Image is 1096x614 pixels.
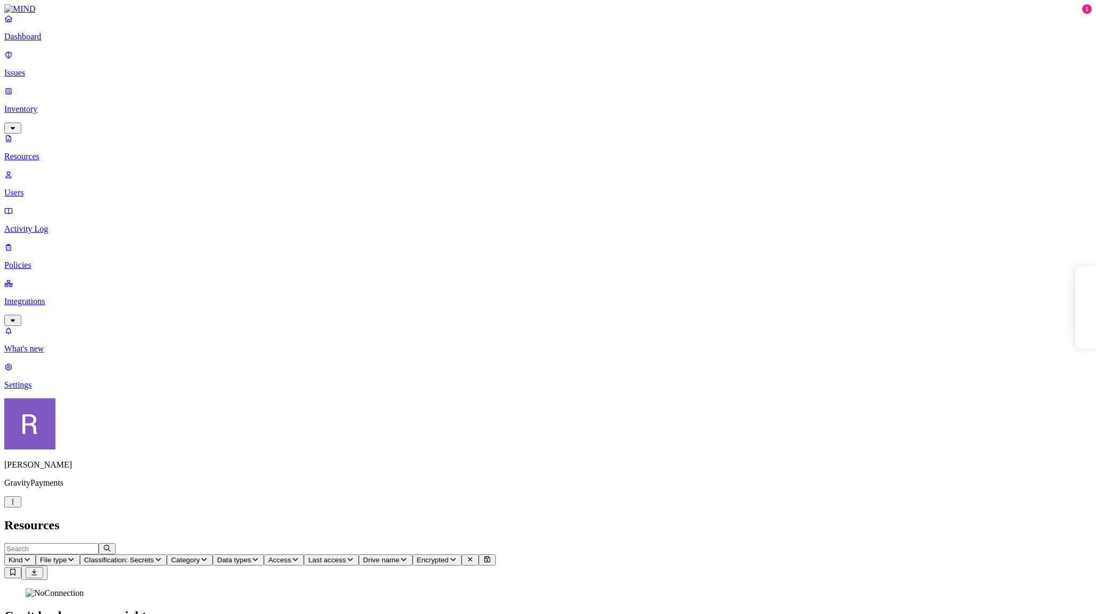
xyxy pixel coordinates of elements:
span: Last access [308,556,345,564]
p: Policies [4,260,1092,270]
span: Encrypted [417,556,449,564]
h2: Resources [4,518,1092,533]
a: Inventory [4,86,1092,132]
p: Users [4,188,1092,198]
p: What's new [4,344,1092,354]
a: MIND [4,4,1092,14]
img: MIND [4,4,36,14]
p: Resources [4,152,1092,161]
span: Category [171,556,200,564]
span: Drive name [363,556,399,564]
p: [PERSON_NAME] [4,460,1092,470]
a: Issues [4,50,1092,78]
img: NoConnection [26,588,84,598]
a: Policies [4,242,1092,270]
a: Users [4,170,1092,198]
a: Integrations [4,279,1092,324]
a: Activity Log [4,206,1092,234]
p: Activity Log [4,224,1092,234]
span: Access [268,556,291,564]
p: Dashboard [4,32,1092,42]
span: Classification: Secrets [84,556,154,564]
p: Settings [4,380,1092,390]
p: GravityPayments [4,478,1092,488]
div: 1 [1082,4,1092,14]
a: What's new [4,326,1092,354]
a: Resources [4,134,1092,161]
p: Inventory [4,104,1092,114]
a: Dashboard [4,14,1092,42]
a: Settings [4,362,1092,390]
img: Rich Thompson [4,398,55,449]
span: Kind [9,556,23,564]
span: File type [40,556,67,564]
input: Search [4,543,99,554]
p: Integrations [4,297,1092,306]
span: Data types [217,556,251,564]
p: Issues [4,68,1092,78]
